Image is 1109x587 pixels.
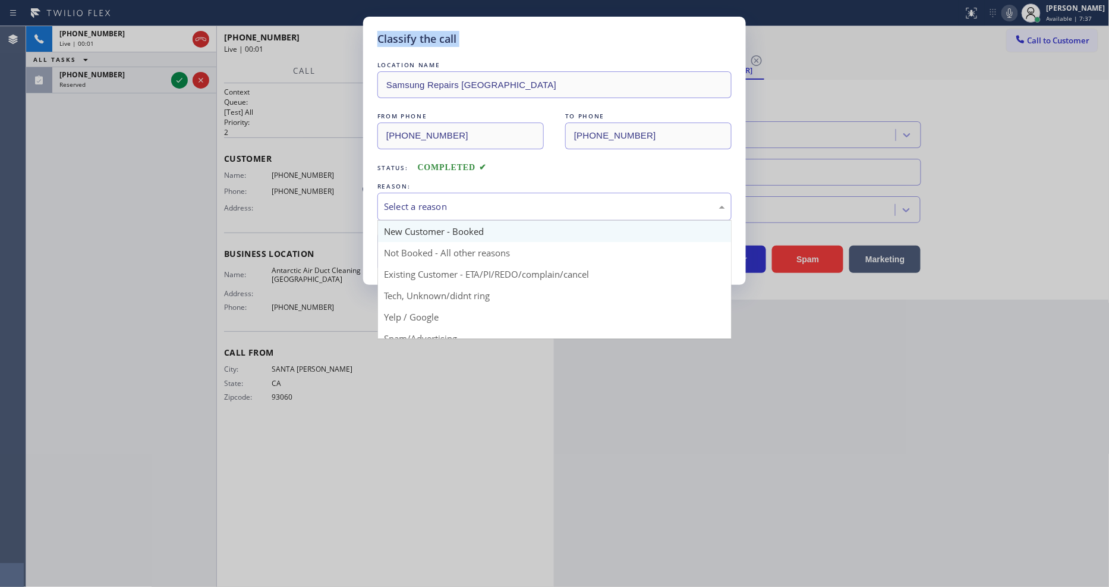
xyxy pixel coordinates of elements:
h5: Classify the call [377,31,456,47]
div: LOCATION NAME [377,59,732,71]
div: Not Booked - All other reasons [378,242,731,263]
div: FROM PHONE [377,110,544,123]
div: New Customer - Booked [378,221,731,242]
span: COMPLETED [418,163,487,172]
span: Status: [377,164,408,172]
input: To phone [565,123,732,149]
div: Yelp / Google [378,306,731,328]
input: From phone [377,123,544,149]
div: Existing Customer - ETA/PI/REDO/complain/cancel [378,263,731,285]
div: TO PHONE [565,110,732,123]
div: Spam/Advertising [378,328,731,349]
div: REASON: [377,180,732,193]
div: Tech, Unknown/didnt ring [378,285,731,306]
div: Select a reason [384,200,725,214]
